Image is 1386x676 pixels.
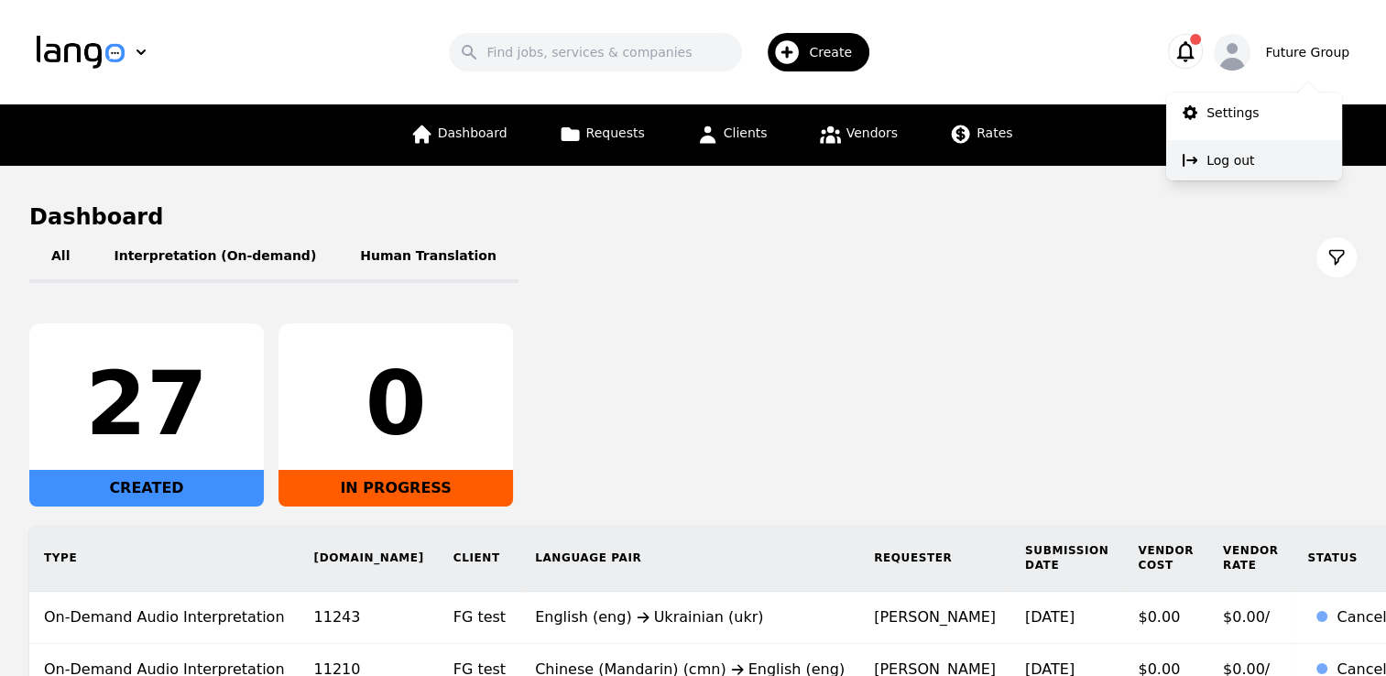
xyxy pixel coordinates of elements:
div: 27 [44,360,249,448]
a: Requests [548,104,656,166]
p: Log out [1206,151,1254,169]
h1: Dashboard [29,202,1357,232]
button: Filter [1316,237,1357,278]
div: CREATED [29,470,264,507]
th: Submission Date [1010,525,1123,592]
th: [DOMAIN_NAME] [300,525,439,592]
span: Requests [586,125,645,140]
td: 11243 [300,592,439,644]
th: Requester [859,525,1010,592]
a: Vendors [808,104,909,166]
input: Find jobs, services & companies [449,33,742,71]
div: IN PROGRESS [278,470,513,507]
time: [DATE] [1025,608,1075,626]
div: English (eng) Ukrainian (ukr) [535,606,845,628]
span: Create [809,43,865,61]
span: Dashboard [438,125,507,140]
div: 0 [293,360,498,448]
th: Client [439,525,520,592]
img: Logo [37,36,125,69]
th: Type [29,525,300,592]
td: FG test [439,592,520,644]
span: Vendors [846,125,898,140]
div: Future Group [1265,43,1349,61]
td: [PERSON_NAME] [859,592,1010,644]
span: Clients [724,125,768,140]
button: Future Group [1214,34,1349,71]
a: Dashboard [399,104,518,166]
th: Vendor Rate [1208,525,1293,592]
td: $0.00 [1123,592,1208,644]
td: On-Demand Audio Interpretation [29,592,300,644]
button: Create [742,26,880,79]
button: Interpretation (On-demand) [92,232,338,283]
button: Human Translation [338,232,518,283]
p: Settings [1206,104,1259,122]
a: Clients [685,104,779,166]
button: All [29,232,92,283]
th: Language Pair [520,525,859,592]
span: Rates [977,125,1012,140]
th: Vendor Cost [1123,525,1208,592]
span: $0.00/ [1223,608,1270,626]
a: Rates [938,104,1023,166]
